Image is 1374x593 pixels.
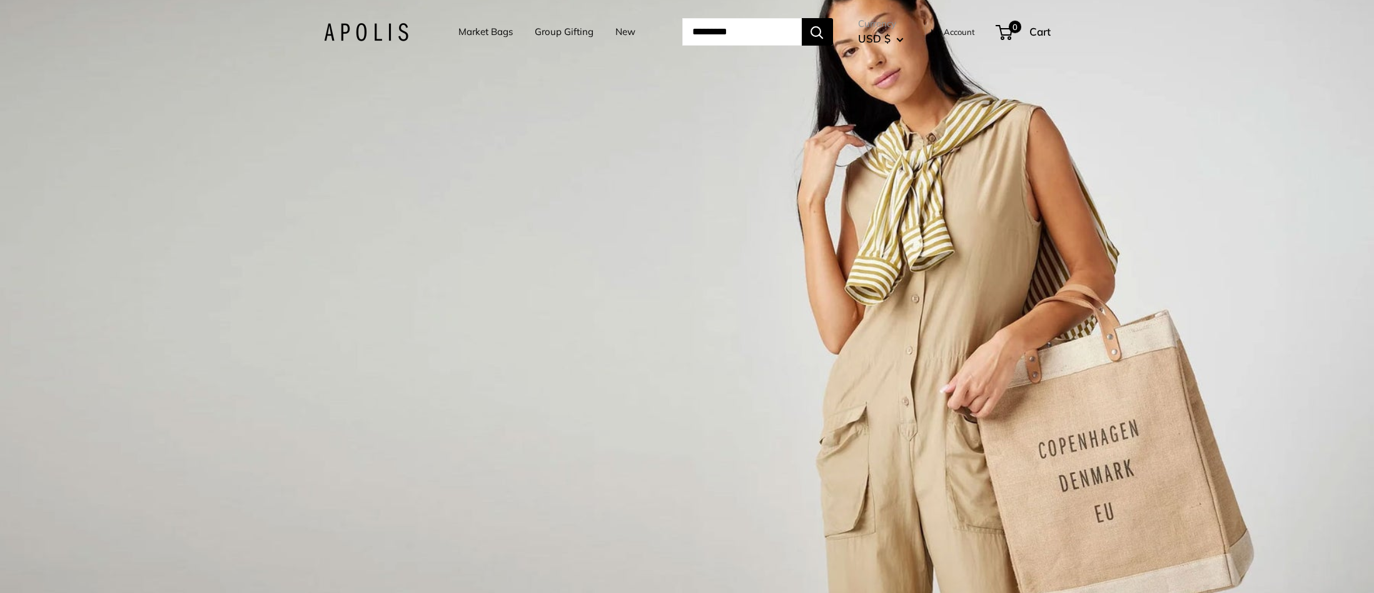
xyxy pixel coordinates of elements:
span: Cart [1029,25,1051,38]
a: 0 Cart [997,22,1051,42]
span: USD $ [858,32,891,45]
a: New [615,23,635,41]
img: Apolis [324,23,408,41]
button: USD $ [858,29,904,49]
button: Search [802,18,833,46]
a: Market Bags [458,23,513,41]
input: Search... [682,18,802,46]
a: Group Gifting [535,23,594,41]
span: Currency [858,15,904,32]
span: 0 [1008,21,1021,33]
a: My Account [931,24,975,39]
